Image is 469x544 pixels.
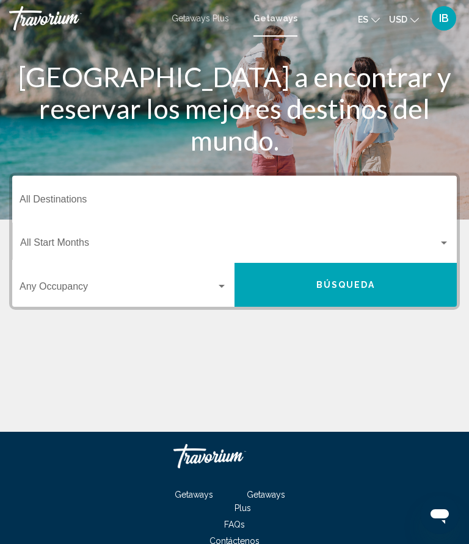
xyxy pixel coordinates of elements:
[420,495,459,534] iframe: Botón para iniciar la ventana de mensajería
[358,15,368,24] span: es
[316,281,376,290] span: Búsqueda
[234,490,285,513] a: Getaways Plus
[162,490,225,499] a: Getaways
[12,176,457,307] div: Search widget
[212,520,257,529] a: FAQs
[389,10,419,28] button: Change currency
[389,15,407,24] span: USD
[439,12,449,24] span: IB
[253,13,297,23] a: Getaways
[9,61,460,156] h1: [GEOGRAPHIC_DATA] a encontrar y reservar los mejores destinos del mundo.
[428,5,460,31] button: User Menu
[9,6,159,30] a: Travorium
[358,10,380,28] button: Change language
[234,263,457,307] button: Búsqueda
[175,490,213,499] span: Getaways
[173,438,296,474] a: Travorium
[172,13,229,23] a: Getaways Plus
[224,520,245,529] span: FAQs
